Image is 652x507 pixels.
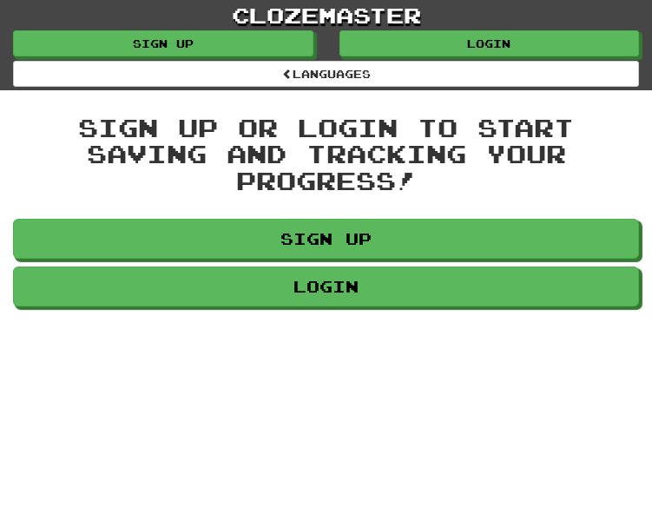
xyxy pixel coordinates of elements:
div: Sign up or login to start saving and tracking your progress! [13,115,639,194]
a: Sign up [13,219,639,259]
a: Login [339,30,640,56]
a: Sign up [13,30,313,56]
a: Languages [13,61,639,87]
a: Login [13,267,639,306]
